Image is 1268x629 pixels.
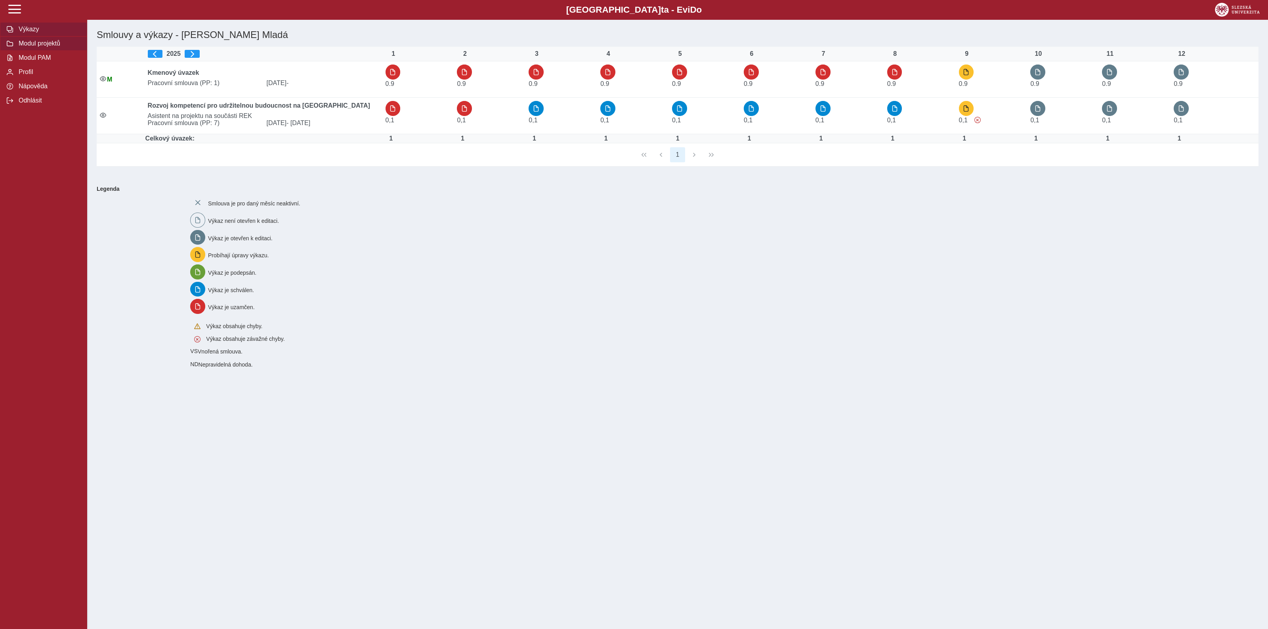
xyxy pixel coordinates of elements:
[286,80,288,86] span: -
[959,117,968,124] span: Úvazek : 0,8 h / den. 4 h / týden.
[1102,117,1111,124] span: Úvazek : 0,8 h / den. 4 h / týden.
[690,5,696,15] span: D
[741,135,757,142] div: Úvazek : 8 h / den. 40 h / týden.
[199,361,253,368] span: Nepravidelná dohoda.
[206,336,285,342] span: Výkaz obsahuje závažné chyby.
[672,80,681,87] span: Úvazek : 7,2 h / den. 36 h / týden.
[208,270,256,276] span: Výkaz je podepsán.
[744,50,760,57] div: 6
[264,120,382,127] span: [DATE]
[16,40,80,47] span: Modul projektů
[208,218,279,224] span: Výkaz není otevřen k editaci.
[148,50,379,58] div: 2025
[16,54,80,61] span: Modul PAM
[386,117,394,124] span: Úvazek : 0,8 h / den. 4 h / týden.
[1174,50,1190,57] div: 12
[16,68,80,76] span: Profil
[198,348,243,355] span: Vnořená smlouva.
[206,323,262,329] span: Výkaz obsahuje chyby.
[457,50,473,57] div: 2
[16,97,80,104] span: Odhlásit
[959,50,975,57] div: 9
[600,117,609,124] span: Úvazek : 0,8 h / den. 4 h / týden.
[529,50,544,57] div: 3
[670,135,686,142] div: Úvazek : 8 h / den. 40 h / týden.
[148,102,370,109] b: Rozvoj kompetencí pro udržitelnou budoucnost na [GEOGRAPHIC_DATA]
[457,80,466,87] span: Úvazek : 7,2 h / den. 36 h / týden.
[145,112,382,120] span: Asistent na projektu na součásti REK
[94,182,1255,195] b: Legenda
[190,348,198,354] span: Smlouva vnořená do kmene
[887,80,896,87] span: Úvazek : 7,2 h / den. 36 h / týden.
[457,117,466,124] span: Úvazek : 0,8 h / den. 4 h / týden.
[100,76,106,82] i: Smlouva je aktivní
[145,134,382,143] td: Celkový úvazek:
[1171,135,1187,142] div: Úvazek : 8 h / den. 40 h / týden.
[959,80,968,87] span: Úvazek : 7,2 h / den. 36 h / týden.
[1030,80,1039,87] span: Úvazek : 7,2 h / den. 36 h / týden.
[815,117,824,124] span: Úvazek : 0,8 h / den. 4 h / týden.
[885,135,901,142] div: Úvazek : 8 h / den. 40 h / týden.
[148,69,199,76] b: Kmenový úvazek
[887,117,896,124] span: Úvazek : 0,8 h / den. 4 h / týden.
[1100,135,1115,142] div: Úvazek : 8 h / den. 40 h / týden.
[600,80,609,87] span: Úvazek : 7,2 h / den. 36 h / týden.
[383,135,399,142] div: Úvazek : 8 h / den. 40 h / týden.
[107,76,112,83] span: Údaje souhlasí s údaji v Magionu
[1030,117,1039,124] span: Úvazek : 0,8 h / den. 4 h / týden.
[672,50,688,57] div: 5
[190,361,198,367] span: Smlouva vnořená do kmene
[1174,80,1182,87] span: Úvazek : 7,2 h / den. 36 h / týden.
[815,80,824,87] span: Úvazek : 7,2 h / den. 36 h / týden.
[1174,117,1182,124] span: Úvazek : 0,8 h / den. 4 h / týden.
[974,117,981,123] span: Výkaz obsahuje závažné chyby.
[598,135,614,142] div: Úvazek : 8 h / den. 40 h / týden.
[1102,80,1111,87] span: Úvazek : 7,2 h / den. 36 h / týden.
[208,252,269,258] span: Probíhají úpravy výkazu.
[1030,50,1046,57] div: 10
[744,80,752,87] span: Úvazek : 7,2 h / den. 36 h / týden.
[24,5,1244,15] b: [GEOGRAPHIC_DATA] a - Evi
[386,80,394,87] span: Úvazek : 7,2 h / den. 36 h / týden.
[744,117,752,124] span: Úvazek : 0,8 h / den. 4 h / týden.
[670,147,685,162] button: 1
[208,304,255,310] span: Výkaz je uzamčen.
[529,117,537,124] span: Úvazek : 0,8 h / den. 4 h / týden.
[208,235,273,241] span: Výkaz je otevřen k editaci.
[526,135,542,142] div: Úvazek : 8 h / den. 40 h / týden.
[145,80,264,87] span: Pracovní smlouva (PP: 1)
[1028,135,1044,142] div: Úvazek : 8 h / den. 40 h / týden.
[957,135,972,142] div: Úvazek : 8 h / den. 40 h / týden.
[386,50,401,57] div: 1
[208,200,300,207] span: Smlouva je pro daný měsíc neaktivní.
[1215,3,1260,17] img: logo_web_su.png
[16,83,80,90] span: Nápověda
[697,5,702,15] span: o
[813,135,829,142] div: Úvazek : 8 h / den. 40 h / týden.
[529,80,537,87] span: Úvazek : 7,2 h / den. 36 h / týden.
[264,80,382,87] span: [DATE]
[94,26,1067,44] h1: Smlouvy a výkazy - [PERSON_NAME] Mladá
[286,120,310,126] span: - [DATE]
[887,50,903,57] div: 8
[454,135,470,142] div: Úvazek : 8 h / den. 40 h / týden.
[208,287,254,293] span: Výkaz je schválen.
[1102,50,1118,57] div: 11
[661,5,664,15] span: t
[815,50,831,57] div: 7
[16,26,80,33] span: Výkazy
[600,50,616,57] div: 4
[672,117,681,124] span: Úvazek : 0,8 h / den. 4 h / týden.
[100,112,106,118] i: Smlouva je aktivní
[145,120,264,127] span: Pracovní smlouva (PP: 7)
